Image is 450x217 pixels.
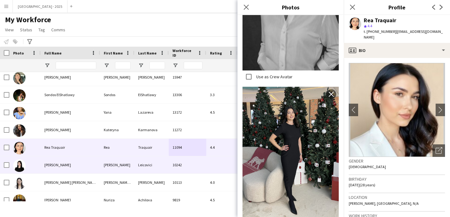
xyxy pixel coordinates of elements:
span: [PERSON_NAME] [PERSON_NAME] [PERSON_NAME] [44,180,125,185]
div: 13306 [169,86,206,103]
div: Open photos pop-in [432,144,445,157]
button: Open Filter Menu [138,63,144,68]
span: [PERSON_NAME] [44,163,71,167]
span: [PERSON_NAME] [44,127,71,132]
span: Rea Traquair [44,145,65,150]
span: [PERSON_NAME], [GEOGRAPHIC_DATA], N/A [349,201,419,206]
div: 15947 [169,69,206,86]
div: Rea Traquair [364,18,396,23]
h3: Location [349,194,445,200]
input: Last Name Filter Input [149,62,165,69]
img: Maria Leicovici [13,159,26,172]
div: 4.5 [206,191,237,209]
span: Rating [210,51,222,55]
div: Leicovici [134,156,169,173]
div: 11094 [169,139,206,156]
div: Kateryna [100,121,134,138]
div: [PERSON_NAME] [100,69,134,86]
button: [GEOGRAPHIC_DATA] - 2025 [13,0,67,13]
h3: Gender [349,158,445,164]
div: Karmanova [134,121,169,138]
div: 9819 [169,191,206,209]
img: Rea Traquair [13,142,26,154]
div: 13172 [169,104,206,121]
span: Tag [38,27,45,33]
div: ElShatlawy [134,86,169,103]
div: Rea [100,139,134,156]
a: Status [17,26,35,34]
input: Workforce ID Filter Input [184,62,202,69]
input: Full Name Filter Input [56,62,96,69]
button: Open Filter Menu [44,63,50,68]
div: 4.0 [206,174,237,191]
span: My Workforce [5,15,51,24]
button: Open Filter Menu [172,63,178,68]
span: Photo [13,51,24,55]
div: Bio [344,43,450,58]
div: Nuriza [100,191,134,209]
div: 4.5 [206,104,237,121]
span: Comms [51,27,65,33]
span: [DATE] (28 years) [349,183,375,187]
div: [PERSON_NAME] [134,174,169,191]
img: Yana Lazareva [13,107,26,119]
div: Traquair [134,139,169,156]
div: [PERSON_NAME] [134,69,169,86]
div: 4.4 [206,139,237,156]
button: Open Filter Menu [104,63,109,68]
a: Comms [49,26,68,34]
input: First Name Filter Input [115,62,131,69]
div: Yana [100,104,134,121]
span: [PERSON_NAME] [44,75,71,80]
img: Sondos ElShatlawy [13,89,26,102]
span: [PERSON_NAME] [44,110,71,115]
div: 10242 [169,156,206,173]
div: 11272 [169,121,206,138]
span: | [EMAIL_ADDRESS][DOMAIN_NAME] [364,29,443,39]
div: Lazareva [134,104,169,121]
span: View [5,27,14,33]
a: Tag [36,26,47,34]
span: t. [PHONE_NUMBER] [364,29,396,34]
img: Kateryna Karmanova [13,124,26,137]
span: [DEMOGRAPHIC_DATA] [349,164,386,169]
div: Sondos [100,86,134,103]
label: Use as Crew Avatar [255,74,292,80]
div: 3.3 [206,86,237,103]
span: 4.4 [367,23,372,28]
span: Full Name [44,51,62,55]
span: First Name [104,51,123,55]
span: Status [20,27,32,33]
span: Last Name [138,51,157,55]
h3: Profile [344,3,450,11]
img: Nuriza Achilova [13,194,26,207]
div: Achilova [134,191,169,209]
div: [PERSON_NAME] [100,156,134,173]
span: [PERSON_NAME] [44,198,71,202]
app-action-btn: Advanced filters [26,38,33,45]
img: Crew avatar or photo [349,63,445,157]
h3: Photos [237,3,344,11]
span: Sondos ElShatlawy [44,92,75,97]
img: Maria Veronica Orozco Martinez [13,177,26,189]
img: Yasmine Nizameddin [13,72,26,84]
a: View [2,26,16,34]
div: [PERSON_NAME] [PERSON_NAME] [100,174,134,191]
h3: Birthday [349,176,445,182]
div: 10113 [169,174,206,191]
span: Workforce ID [172,48,195,58]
